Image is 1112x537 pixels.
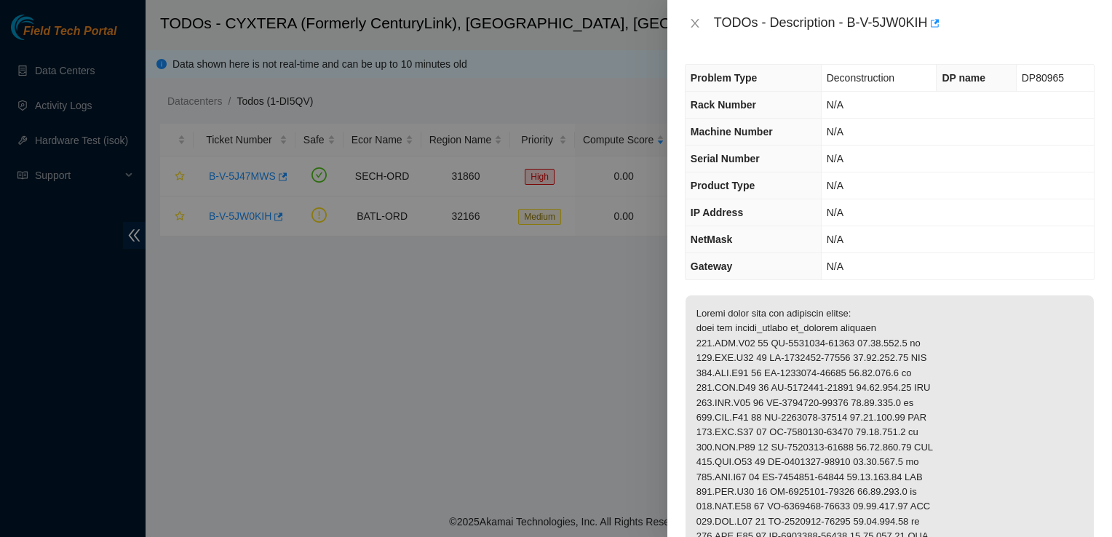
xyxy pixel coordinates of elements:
[827,99,843,111] span: N/A
[827,207,843,218] span: N/A
[1022,72,1064,84] span: DP80965
[827,180,843,191] span: N/A
[827,260,843,272] span: N/A
[689,17,701,29] span: close
[827,153,843,164] span: N/A
[685,17,705,31] button: Close
[691,126,773,138] span: Machine Number
[942,72,985,84] span: DP name
[691,99,756,111] span: Rack Number
[714,12,1095,35] div: TODOs - Description - B-V-5JW0KIH
[691,153,760,164] span: Serial Number
[691,180,755,191] span: Product Type
[827,72,894,84] span: Deconstruction
[691,72,758,84] span: Problem Type
[827,234,843,245] span: N/A
[691,207,743,218] span: IP Address
[827,126,843,138] span: N/A
[691,234,733,245] span: NetMask
[691,260,733,272] span: Gateway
